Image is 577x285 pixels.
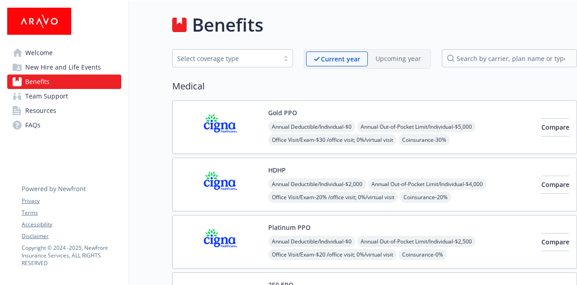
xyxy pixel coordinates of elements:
[7,89,121,103] a: Team Support
[7,75,121,89] a: Benefits
[25,46,53,60] span: Welcome
[442,49,577,67] input: search by carrier, plan name or type
[541,233,569,251] button: Compare
[25,118,41,132] span: FAQs
[22,220,121,229] a: Accessibility
[7,46,121,60] a: Welcome
[7,60,121,75] a: New Hire and Life Events
[541,176,569,194] button: Compare
[180,165,261,204] img: CIGNA carrier logo
[268,121,355,132] span: Annual Deductible/Individual - $0
[268,192,398,203] span: Office Visit/Exam - 20% /office visit; 0%/virtual visit
[268,223,311,232] button: Platinum PPO
[25,103,56,118] span: Resources
[25,75,50,89] span: Benefits
[268,134,397,145] span: Office Visit/Exam - $30 /office visit; 0%/virtual visit
[541,180,569,189] span: Compare
[25,89,68,103] span: Team Support
[192,11,263,38] h1: Benefits
[268,178,366,190] span: Annual Deductible/Individual - $2,000
[398,249,447,260] span: Coinsurance - 0%
[180,108,261,146] img: CIGNA carrier logo
[22,244,121,267] p: Copyright © 2024 - 2025 , Newfront Insurance Services, ALL RIGHTS RESERVED
[541,118,569,136] button: Compare
[268,108,297,117] button: Gold PPO
[321,54,360,64] p: Current year
[368,178,486,190] span: Annual Out-of-Pocket Limit/Individual - $4,000
[180,223,261,261] img: CIGNA carrier logo
[400,192,451,203] span: Coinsurance - 20%
[172,79,577,93] h2: Medical
[376,54,421,63] p: Upcoming year
[268,236,355,247] span: Annual Deductible/Individual - $0
[368,51,429,66] span: Upcoming year
[268,249,397,260] span: Office Visit/Exam - $20 /office visit; 0%/virtual visit
[541,238,569,246] span: Compare
[177,54,275,63] div: Select coverage type
[541,123,569,131] span: Compare
[22,209,121,217] a: Terms
[7,118,121,132] a: FAQs
[22,232,121,240] a: Disclaimer
[268,165,286,175] button: HDHP
[398,134,450,145] span: Coinsurance - 30%
[7,103,121,118] a: Resources
[357,236,476,247] span: Annual Out-of-Pocket Limit/Individual - $2,500
[22,197,121,205] a: Privacy
[25,60,101,75] span: New Hire and Life Events
[357,121,476,132] span: Annual Out-of-Pocket Limit/Individual - $5,000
